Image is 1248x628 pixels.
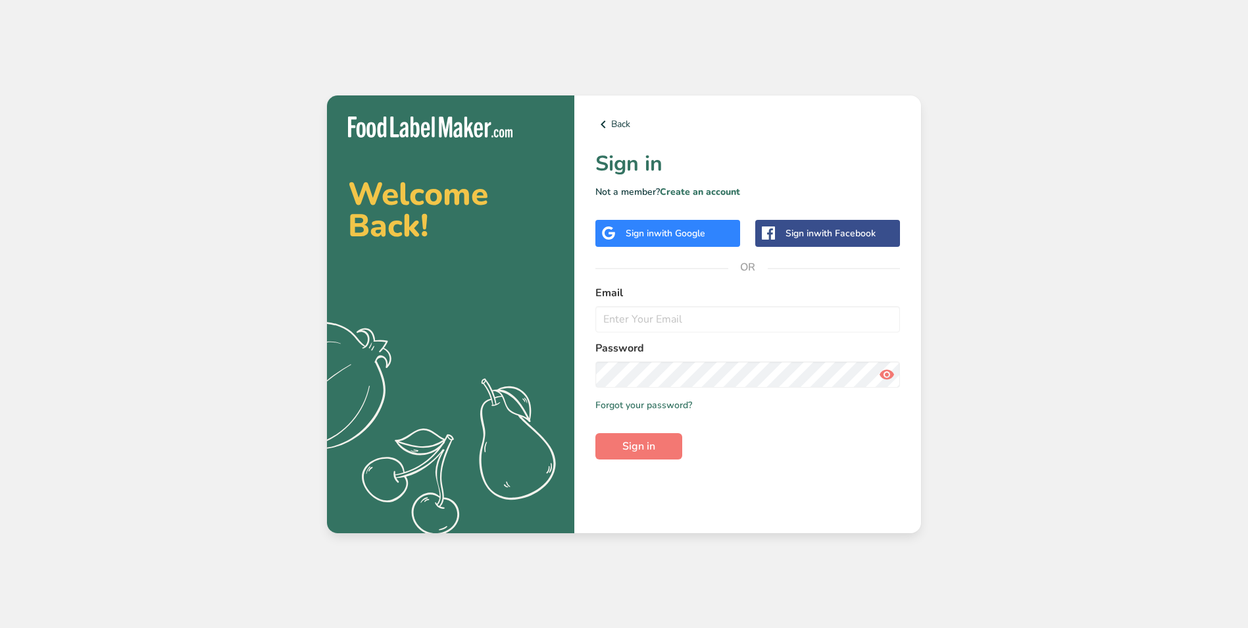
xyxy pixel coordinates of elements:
div: Sign in [786,226,876,240]
input: Enter Your Email [595,306,900,332]
img: Food Label Maker [348,117,512,138]
span: OR [728,248,768,287]
label: Email [595,285,900,301]
div: Sign in [626,226,705,240]
h1: Sign in [595,148,900,180]
p: Not a member? [595,185,900,199]
span: with Facebook [814,227,876,240]
span: with Google [654,227,705,240]
span: Sign in [622,438,655,454]
h2: Welcome Back! [348,178,553,242]
a: Create an account [660,186,740,198]
a: Back [595,117,900,132]
a: Forgot your password? [595,398,692,412]
label: Password [595,340,900,356]
button: Sign in [595,433,682,459]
